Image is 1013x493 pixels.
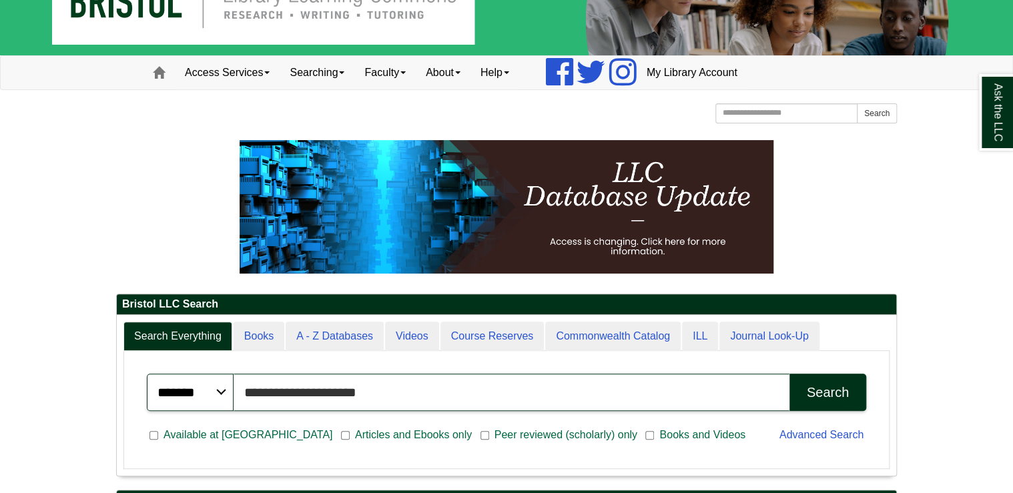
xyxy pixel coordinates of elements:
[654,427,751,443] span: Books and Videos
[286,322,384,352] a: A - Z Databases
[117,294,896,315] h2: Bristol LLC Search
[440,322,545,352] a: Course Reserves
[637,56,747,89] a: My Library Account
[280,56,354,89] a: Searching
[489,427,643,443] span: Peer reviewed (scholarly) only
[240,140,773,274] img: HTML tutorial
[158,427,338,443] span: Available at [GEOGRAPHIC_DATA]
[719,322,819,352] a: Journal Look-Up
[175,56,280,89] a: Access Services
[234,322,284,352] a: Books
[385,322,439,352] a: Videos
[789,374,866,411] button: Search
[341,430,350,442] input: Articles and Ebooks only
[470,56,519,89] a: Help
[149,430,158,442] input: Available at [GEOGRAPHIC_DATA]
[682,322,718,352] a: ILL
[480,430,489,442] input: Peer reviewed (scholarly) only
[354,56,416,89] a: Faculty
[807,385,849,400] div: Search
[545,322,681,352] a: Commonwealth Catalog
[645,430,654,442] input: Books and Videos
[416,56,470,89] a: About
[350,427,477,443] span: Articles and Ebooks only
[123,322,232,352] a: Search Everything
[779,429,864,440] a: Advanced Search
[857,103,897,123] button: Search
